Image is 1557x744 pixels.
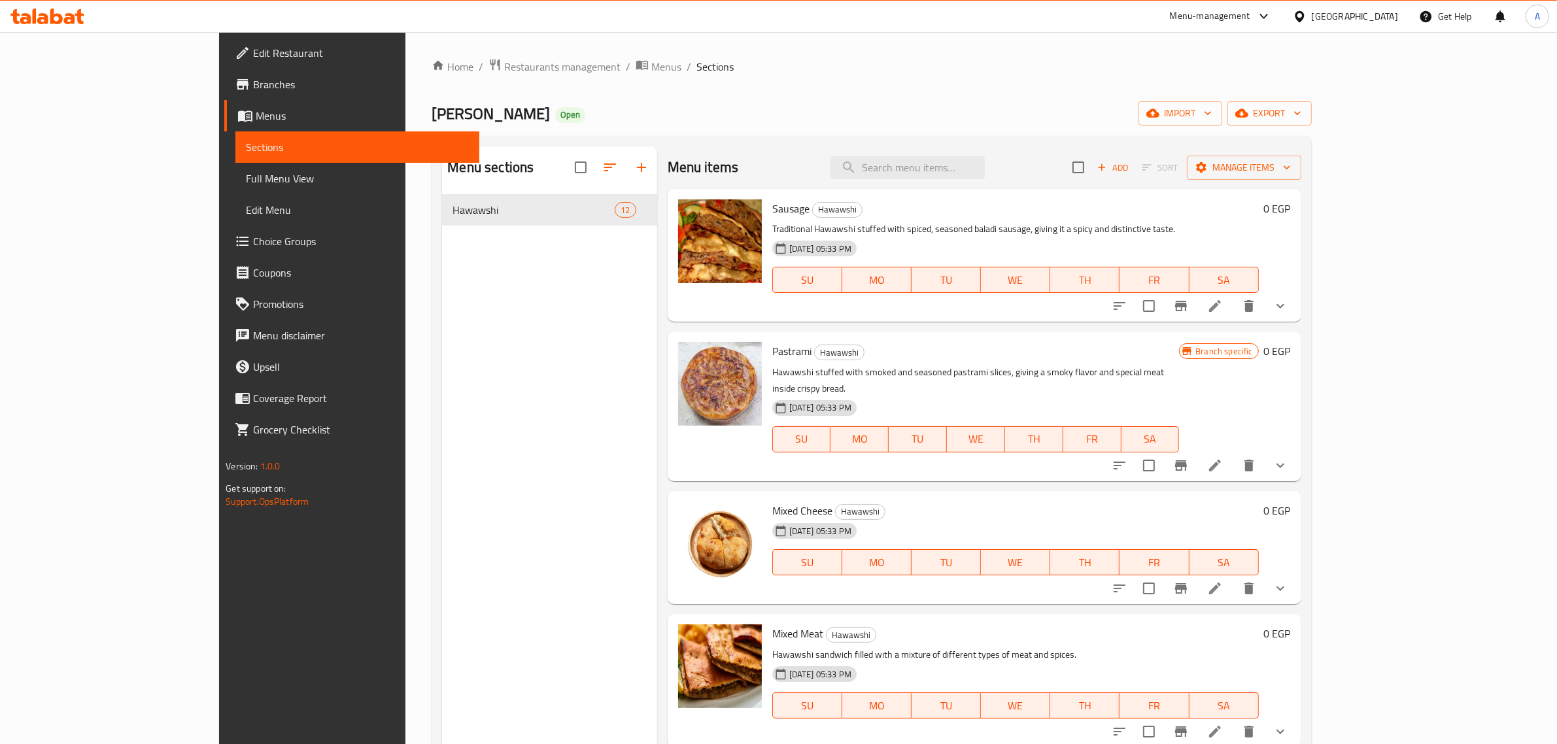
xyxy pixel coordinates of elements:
span: Hawawshi [836,504,885,519]
button: FR [1063,426,1121,452]
button: sort-choices [1104,290,1135,322]
span: TU [917,271,976,290]
div: Hawawshi12 [442,194,657,226]
span: [DATE] 05:33 PM [784,243,857,255]
span: Menus [256,108,469,124]
span: MO [847,696,906,715]
button: WE [981,267,1050,293]
span: Add item [1092,158,1134,178]
span: [DATE] 05:33 PM [784,525,857,537]
span: TU [917,553,976,572]
span: Promotions [253,296,469,312]
button: Add section [626,152,657,183]
button: TH [1050,549,1120,575]
button: SA [1121,426,1180,452]
button: delete [1233,290,1265,322]
button: export [1227,101,1312,126]
svg: Show Choices [1273,298,1288,314]
span: SA [1195,271,1254,290]
span: Pastrami [772,341,812,361]
button: Add [1092,158,1134,178]
button: show more [1265,450,1296,481]
a: Edit menu item [1207,298,1223,314]
span: [DATE] 05:33 PM [784,401,857,414]
span: Select to update [1135,452,1163,479]
button: MO [842,267,912,293]
span: TH [1055,271,1114,290]
h2: Menu items [668,158,739,177]
a: Edit menu item [1207,724,1223,739]
div: Hawawshi [826,627,876,643]
h2: Menu sections [447,158,534,177]
button: import [1138,101,1222,126]
span: MO [836,430,883,448]
span: Mixed Meat [772,624,823,643]
span: A [1535,9,1540,24]
span: FR [1125,553,1184,572]
span: Choice Groups [253,233,469,249]
span: SU [778,553,837,572]
span: SU [778,696,837,715]
span: Version: [226,458,258,475]
span: MO [847,553,906,572]
span: SA [1195,696,1254,715]
a: Grocery Checklist [224,414,479,445]
span: WE [952,430,1000,448]
span: Hawawshi [827,628,876,643]
img: Mixed Meat [678,624,762,708]
span: TU [917,696,976,715]
img: Pastrami [678,342,762,426]
button: show more [1265,290,1296,322]
span: Edit Menu [246,202,469,218]
h6: 0 EGP [1264,501,1291,520]
span: TH [1055,696,1114,715]
span: SU [778,430,826,448]
span: Restaurants management [504,59,621,75]
span: Mixed Cheese [772,501,832,520]
svg: Show Choices [1273,581,1288,596]
span: Sort sections [594,152,626,183]
a: Coupons [224,257,479,288]
a: Edit menu item [1207,458,1223,473]
span: import [1149,105,1212,122]
a: Sections [235,131,479,163]
button: WE [981,692,1050,719]
button: Manage items [1187,156,1301,180]
span: WE [986,271,1045,290]
a: Menus [636,58,681,75]
button: Branch-specific-item [1165,290,1197,322]
button: TU [889,426,947,452]
span: FR [1125,271,1184,290]
a: Edit Menu [235,194,479,226]
button: MO [842,692,912,719]
span: [DATE] 05:33 PM [784,668,857,681]
img: Sausage [678,199,762,283]
button: SU [772,426,831,452]
div: Hawawshi [814,345,864,360]
a: Edit Restaurant [224,37,479,69]
span: TH [1055,553,1114,572]
span: Menu disclaimer [253,328,469,343]
a: Branches [224,69,479,100]
span: Full Menu View [246,171,469,186]
span: Coupons [253,265,469,280]
button: FR [1120,267,1189,293]
svg: Show Choices [1273,724,1288,739]
button: SU [772,549,842,575]
span: WE [986,553,1045,572]
button: MO [842,549,912,575]
p: Traditional Hawawshi stuffed with spiced, seasoned baladi sausage, giving it a spicy and distinct... [772,221,1259,237]
span: Add [1095,160,1131,175]
button: TU [912,692,981,719]
a: Coverage Report [224,382,479,414]
a: Menus [224,100,479,131]
span: WE [986,696,1045,715]
div: [GEOGRAPHIC_DATA] [1312,9,1398,24]
span: Select to update [1135,292,1163,320]
p: Hawawshi stuffed with smoked and seasoned pastrami slices, giving a smoky flavor and special meat... [772,364,1180,397]
h6: 0 EGP [1264,342,1291,360]
h6: 0 EGP [1264,199,1291,218]
span: FR [1069,430,1116,448]
span: Open [555,109,585,120]
img: Mixed Cheese [678,501,762,585]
